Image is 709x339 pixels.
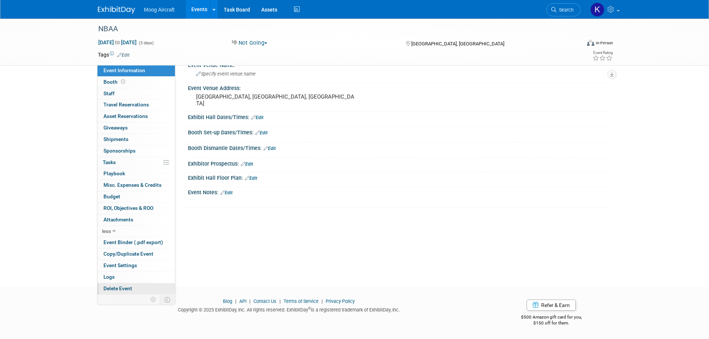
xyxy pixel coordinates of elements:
[98,203,175,214] a: ROI, Objectives & ROO
[98,51,130,58] td: Tags
[98,168,175,179] a: Playbook
[491,309,611,326] div: $500 Amazon gift card for you,
[119,79,127,84] span: Booth not reserved yet
[233,298,238,304] span: |
[98,272,175,283] a: Logs
[98,260,175,271] a: Event Settings
[196,93,356,107] pre: [GEOGRAPHIC_DATA], [GEOGRAPHIC_DATA], [GEOGRAPHIC_DATA]
[245,176,257,181] a: Edit
[103,90,115,96] span: Staff
[98,249,175,260] a: Copy/Duplicate Event
[98,180,175,191] a: Misc. Expenses & Credits
[98,77,175,88] a: Booth
[160,295,175,304] td: Toggle Event Tabs
[247,298,252,304] span: |
[98,65,175,76] a: Event Information
[326,298,355,304] a: Privacy Policy
[103,113,148,119] span: Asset Reservations
[590,3,604,17] img: Kelsey Blackley
[103,274,115,280] span: Logs
[98,111,175,122] a: Asset Reservations
[308,306,311,310] sup: ®
[284,298,319,304] a: Terms of Service
[188,83,611,92] div: Event Venue Address:
[556,7,574,13] span: Search
[253,298,277,304] a: Contact Us
[103,251,153,257] span: Copy/Duplicate Event
[98,214,175,226] a: Attachments
[241,161,253,167] a: Edit
[320,298,325,304] span: |
[138,41,154,45] span: (3 days)
[188,112,611,121] div: Exhibit Hall Dates/Times:
[255,130,268,135] a: Edit
[103,125,128,131] span: Giveaways
[98,122,175,134] a: Giveaways
[98,134,175,145] a: Shipments
[188,127,611,137] div: Booth Set-up Dates/Times:
[98,157,175,168] a: Tasks
[98,39,137,46] span: [DATE] [DATE]
[537,39,613,50] div: Event Format
[264,146,276,151] a: Edit
[251,115,264,120] a: Edit
[117,52,130,58] a: Edit
[103,79,127,85] span: Booth
[96,22,569,36] div: NBAA
[527,300,576,311] a: Refer & Earn
[103,102,149,108] span: Travel Reservations
[103,159,116,165] span: Tasks
[147,295,160,304] td: Personalize Event Tab Strip
[103,170,125,176] span: Playbook
[98,237,175,248] a: Event Binder (.pdf export)
[491,320,611,326] div: $150 off for them.
[98,305,480,313] div: Copyright © 2025 ExhibitDay, Inc. All rights reserved. ExhibitDay is a registered trademark of Ex...
[278,298,282,304] span: |
[144,7,175,13] span: Moog Aircraft
[98,191,175,202] a: Budget
[98,99,175,111] a: Travel Reservations
[188,172,611,182] div: Exhibit Hall Floor Plan:
[229,39,270,47] button: Not Going
[595,40,613,46] div: In-Person
[546,3,581,16] a: Search
[98,6,135,14] img: ExhibitDay
[223,298,232,304] a: Blog
[103,285,132,291] span: Delete Event
[188,187,611,196] div: Event Notes:
[114,39,121,45] span: to
[103,194,120,199] span: Budget
[103,217,133,223] span: Attachments
[103,148,135,154] span: Sponsorships
[98,283,175,294] a: Delete Event
[411,41,504,47] span: [GEOGRAPHIC_DATA], [GEOGRAPHIC_DATA]
[587,40,594,46] img: Format-Inperson.png
[220,190,233,195] a: Edit
[103,136,128,142] span: Shipments
[103,182,162,188] span: Misc. Expenses & Credits
[98,88,175,99] a: Staff
[103,239,163,245] span: Event Binder (.pdf export)
[103,262,137,268] span: Event Settings
[593,51,613,55] div: Event Rating
[188,143,611,152] div: Booth Dismantle Dates/Times:
[102,228,111,234] span: less
[98,226,175,237] a: less
[98,145,175,157] a: Sponsorships
[239,298,246,304] a: API
[103,205,153,211] span: ROI, Objectives & ROO
[196,71,256,77] span: Specify event venue name
[103,67,145,73] span: Event Information
[188,158,611,168] div: Exhibitor Prospectus:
